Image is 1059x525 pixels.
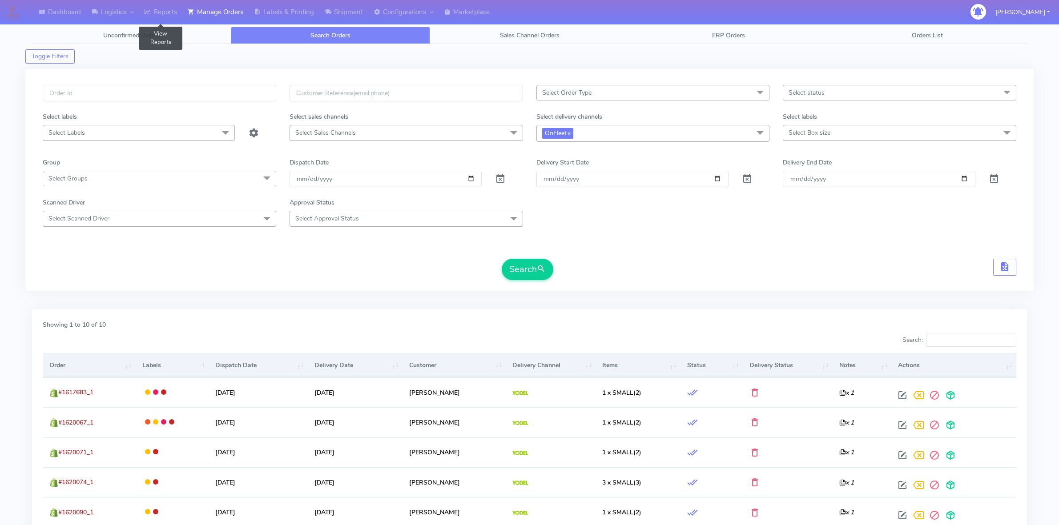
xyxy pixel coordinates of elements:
label: Select labels [783,112,817,121]
td: [PERSON_NAME] [403,377,506,407]
img: shopify.png [49,449,58,457]
label: Select sales channels [290,112,348,121]
span: Unconfirmed Orders [103,31,160,40]
img: Yodel [512,451,528,455]
span: (2) [602,418,641,427]
i: x 1 [839,389,854,397]
th: Labels: activate to sort column ascending [135,353,209,377]
th: Order: activate to sort column ascending [43,353,135,377]
a: x [567,128,571,137]
td: [PERSON_NAME] [403,437,506,467]
i: x 1 [839,448,854,457]
label: Dispatch Date [290,158,329,167]
td: [DATE] [209,467,308,497]
th: Customer: activate to sort column ascending [403,353,506,377]
button: Toggle Filters [25,49,75,64]
span: Select Sales Channels [295,128,356,137]
i: x 1 [839,418,854,427]
i: x 1 [839,508,854,517]
td: [PERSON_NAME] [403,407,506,437]
th: Items: activate to sort column ascending [596,353,680,377]
td: [DATE] [209,437,308,467]
td: [DATE] [308,437,403,467]
span: 1 x SMALL [602,448,633,457]
img: shopify.png [49,508,58,517]
span: 1 x SMALL [602,418,633,427]
span: 1 x SMALL [602,508,633,517]
th: Notes: activate to sort column ascending [833,353,891,377]
span: #1620090_1 [58,508,93,517]
span: ERP Orders [712,31,745,40]
span: 1 x SMALL [602,389,633,397]
td: [DATE] [209,377,308,407]
th: Delivery Date: activate to sort column ascending [308,353,403,377]
span: Select Scanned Driver [48,214,109,223]
span: (3) [602,478,641,487]
label: Approval Status [290,198,334,207]
input: Search: [926,333,1016,347]
td: [DATE] [308,467,403,497]
span: #1620067_1 [58,418,93,427]
span: #1620071_1 [58,448,93,457]
th: Dispatch Date: activate to sort column ascending [209,353,308,377]
label: Group [43,158,60,167]
ul: Tabs [32,27,1027,44]
td: [DATE] [308,407,403,437]
label: Delivery Start Date [536,158,589,167]
img: Yodel [512,511,528,515]
i: x 1 [839,478,854,487]
span: Select Approval Status [295,214,359,223]
span: (2) [602,508,641,517]
span: 3 x SMALL [602,478,633,487]
span: Select Box size [789,128,830,137]
th: Delivery Status: activate to sort column ascending [743,353,833,377]
label: Delivery End Date [783,158,832,167]
label: Search: [902,333,1016,347]
input: Order Id [43,85,276,101]
span: OnFleet [542,128,573,138]
label: Select labels [43,112,77,121]
th: Actions: activate to sort column ascending [891,353,1016,377]
span: #1620074_1 [58,478,93,486]
input: Customer Reference(email,phone) [290,85,523,101]
td: [DATE] [209,407,308,437]
span: Select status [789,88,825,97]
span: Select Labels [48,128,85,137]
span: Sales Channel Orders [500,31,560,40]
span: (2) [602,448,641,457]
span: (2) [602,389,641,397]
label: Scanned Driver [43,198,85,207]
img: shopify.png [49,389,58,397]
span: #1617683_1 [58,388,93,397]
span: Select Groups [48,174,88,183]
button: [PERSON_NAME] [989,3,1056,21]
th: Delivery Channel: activate to sort column ascending [506,353,596,377]
img: shopify.png [49,478,58,487]
img: Yodel [512,391,528,395]
th: Status: activate to sort column ascending [680,353,743,377]
img: Yodel [512,481,528,485]
span: Select Order Type [542,88,592,97]
img: Yodel [512,421,528,425]
td: [PERSON_NAME] [403,467,506,497]
label: Showing 1 to 10 of 10 [43,320,106,329]
td: [DATE] [308,377,403,407]
label: Select delivery channels [536,112,602,121]
span: Search Orders [310,31,350,40]
img: shopify.png [49,418,58,427]
button: Search [502,259,553,280]
span: Orders List [912,31,943,40]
